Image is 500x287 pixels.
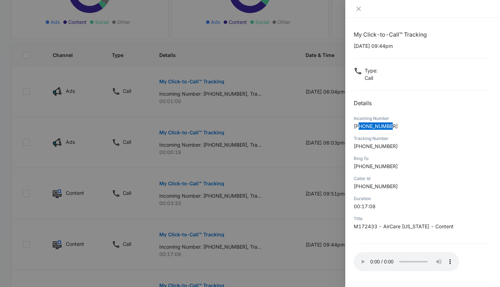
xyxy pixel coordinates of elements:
[354,176,492,182] div: Caller Id
[354,203,376,209] span: 00:17:08
[354,223,454,229] span: M172433 - AirCare [US_STATE] - Content
[354,196,492,202] div: Duration
[354,143,398,149] span: [PHONE_NUMBER]
[354,252,459,271] audio: Your browser does not support the audio tag.
[354,6,364,12] button: Close
[356,6,361,12] span: close
[354,30,492,39] h1: My Click-to-Call™ Tracking
[354,123,398,129] span: [PHONE_NUMBER]
[354,135,492,142] div: Tracking Number
[354,99,492,107] h2: Details
[354,42,492,50] p: [DATE] 09:44pm
[365,67,378,74] p: Type :
[354,155,492,162] div: Ring To
[354,216,492,222] div: Title
[354,183,398,189] span: [PHONE_NUMBER]
[354,163,398,169] span: [PHONE_NUMBER]
[354,115,492,122] div: Incoming Number
[365,74,378,82] p: Call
